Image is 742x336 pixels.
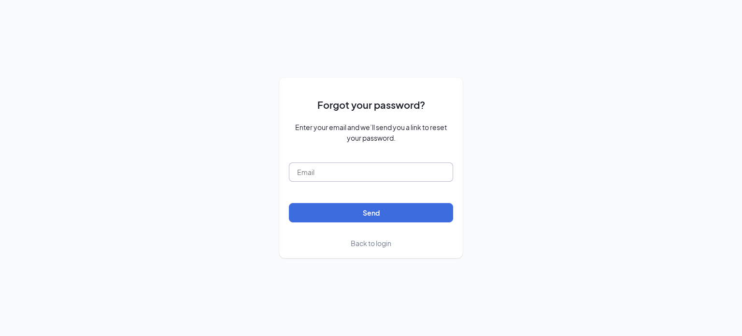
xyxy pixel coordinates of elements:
input: Email [289,162,453,182]
span: Back to login [351,239,391,248]
span: Enter your email and we’ll send you a link to reset your password. [289,122,453,143]
button: Send [289,203,453,222]
span: Forgot your password? [317,97,425,112]
a: Back to login [351,238,391,248]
